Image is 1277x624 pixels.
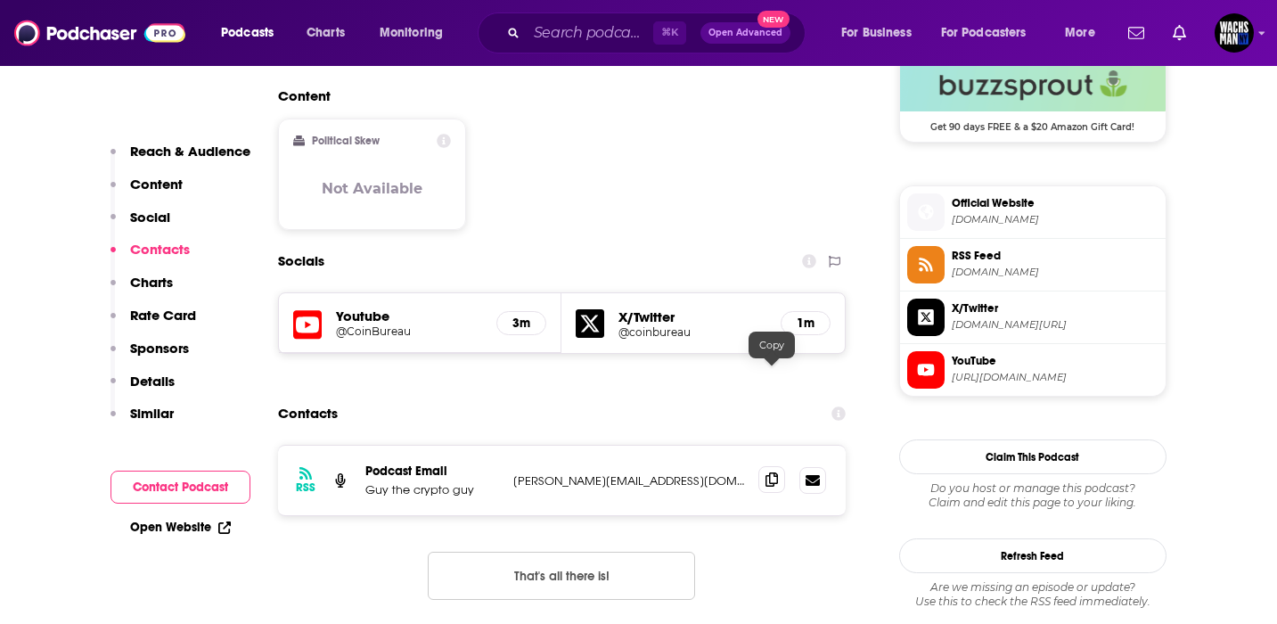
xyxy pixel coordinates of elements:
div: Copy [749,332,795,358]
span: feeds.buzzsprout.com [952,266,1158,279]
p: [PERSON_NAME][EMAIL_ADDRESS][DOMAIN_NAME] [513,473,745,489]
span: YouTube [952,353,1158,369]
button: Social [111,209,170,242]
button: open menu [367,19,466,47]
button: Show profile menu [1215,13,1254,53]
a: Official Website[DOMAIN_NAME] [907,193,1158,231]
img: User Profile [1215,13,1254,53]
span: Official Website [952,195,1158,211]
span: RSS Feed [952,248,1158,264]
button: Sponsors [111,340,189,373]
p: Similar [130,405,174,422]
p: Guy the crypto guy [365,482,499,497]
p: Podcast Email [365,464,499,479]
a: Show notifications dropdown [1121,18,1151,48]
span: For Podcasters [941,21,1027,45]
button: Refresh Feed [899,538,1166,573]
h3: Not Available [322,180,422,197]
div: Search podcasts, credits, & more... [495,12,823,53]
button: Rate Card [111,307,196,340]
a: RSS Feed[DOMAIN_NAME] [907,246,1158,283]
button: Content [111,176,183,209]
a: @coinbureau [618,325,766,339]
button: open menu [929,19,1052,47]
p: Rate Card [130,307,196,324]
button: Charts [111,274,173,307]
span: twitter.com/coinbureau [952,318,1158,332]
span: Logged in as WachsmanNY [1215,13,1254,53]
span: New [757,11,790,28]
h5: 3m [512,316,531,331]
button: Details [111,373,175,406]
p: Content [130,176,183,193]
span: X/Twitter [952,300,1158,316]
img: Buzzsprout Deal: Get 90 days FREE & a $20 Amazon Gift Card! [900,58,1166,111]
span: More [1065,21,1095,45]
h2: Socials [278,244,324,278]
a: Open Website [130,520,231,535]
span: https://www.youtube.com/@CoinBureau [952,371,1158,384]
button: open menu [209,19,297,47]
a: @CoinBureau [336,324,483,338]
p: Reach & Audience [130,143,250,160]
a: X/Twitter[DOMAIN_NAME][URL] [907,299,1158,336]
input: Search podcasts, credits, & more... [527,19,653,47]
button: Contacts [111,241,190,274]
h5: X/Twitter [618,308,766,325]
button: Reach & Audience [111,143,250,176]
a: Buzzsprout Deal: Get 90 days FREE & a $20 Amazon Gift Card! [900,58,1166,131]
span: Do you host or manage this podcast? [899,481,1166,496]
h2: Contacts [278,397,338,431]
button: Nothing here. [428,552,695,600]
button: Contact Podcast [111,471,250,504]
a: Show notifications dropdown [1166,18,1193,48]
button: Claim This Podcast [899,439,1166,474]
img: Podchaser - Follow, Share and Rate Podcasts [14,16,185,50]
span: For Business [841,21,912,45]
button: open menu [1052,19,1117,47]
p: Details [130,373,175,390]
span: Podcasts [221,21,274,45]
a: YouTube[URL][DOMAIN_NAME] [907,351,1158,389]
h2: Content [278,87,832,104]
span: ⌘ K [653,21,686,45]
button: Open AdvancedNew [700,22,790,44]
span: Get 90 days FREE & a $20 Amazon Gift Card! [900,111,1166,133]
p: Contacts [130,241,190,258]
p: Charts [130,274,173,291]
span: coinbureau.buzzsprout.com [952,213,1158,226]
h2: Political Skew [312,135,380,147]
p: Social [130,209,170,226]
div: Claim and edit this page to your liking. [899,481,1166,510]
div: Are we missing an episode or update? Use this to check the RSS feed immediately. [899,580,1166,609]
h3: RSS [296,480,315,495]
button: Similar [111,405,174,438]
h5: 1m [796,316,815,331]
h5: Youtube [336,308,483,324]
span: Charts [307,21,345,45]
p: Sponsors [130,340,189,357]
a: Charts [295,19,356,47]
span: Monitoring [380,21,443,45]
button: open menu [829,19,934,47]
span: Open Advanced [708,29,782,37]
